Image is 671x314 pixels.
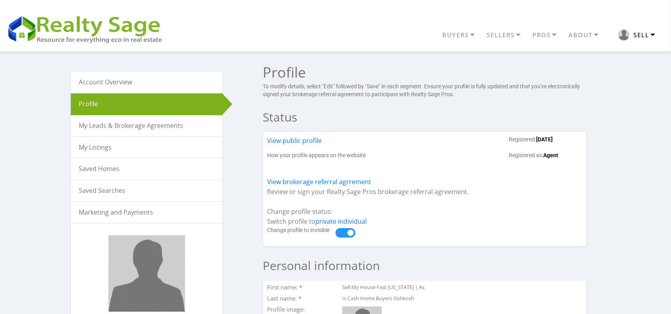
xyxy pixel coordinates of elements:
[71,137,222,158] a: My Listings
[71,180,222,201] a: Saved Searches
[267,136,322,152] a: View public profile
[71,72,222,93] a: Account Overview
[567,28,608,42] a: ABOUT
[340,295,582,302] div: Is Cash Home Buyers Oshkosh
[263,106,587,128] h2: Status
[485,28,531,42] a: SELLERS
[71,158,222,179] a: Saved Homes
[267,177,371,186] a: View brokerage referral agrrement
[263,255,587,277] h2: Personal information
[536,136,553,143] strong: [DATE]
[440,28,485,42] a: BUYERS
[618,29,629,40] img: RS user logo
[509,136,582,144] p: Registered:
[6,13,170,44] img: REALTY SAGE
[531,28,567,42] a: PROS
[267,226,335,234] p: Change profile to invisible
[71,93,222,114] a: Profile
[340,284,582,291] div: Sell My House Fast [US_STATE] | As
[267,284,338,292] div: First name: *
[544,152,559,158] strong: Agent
[263,83,587,98] p: To modify details, select "Edit" followed by "Save" in each segment. Ensure your profile is fully...
[267,295,338,303] div: Last name: *
[608,25,665,44] button: RS user logo Sell
[263,65,587,80] h1: Profile
[71,202,222,223] a: Marketing and Payments
[509,152,582,160] p: Registered as:
[71,115,222,136] a: My Leads & Brokerage Agreements
[267,152,366,160] p: How your profile appears on the website
[315,217,367,226] a: private individual
[263,131,587,247] div: Review or sign your Realty Sage Pros brokerage referral agreement. Change profile status: Switch ...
